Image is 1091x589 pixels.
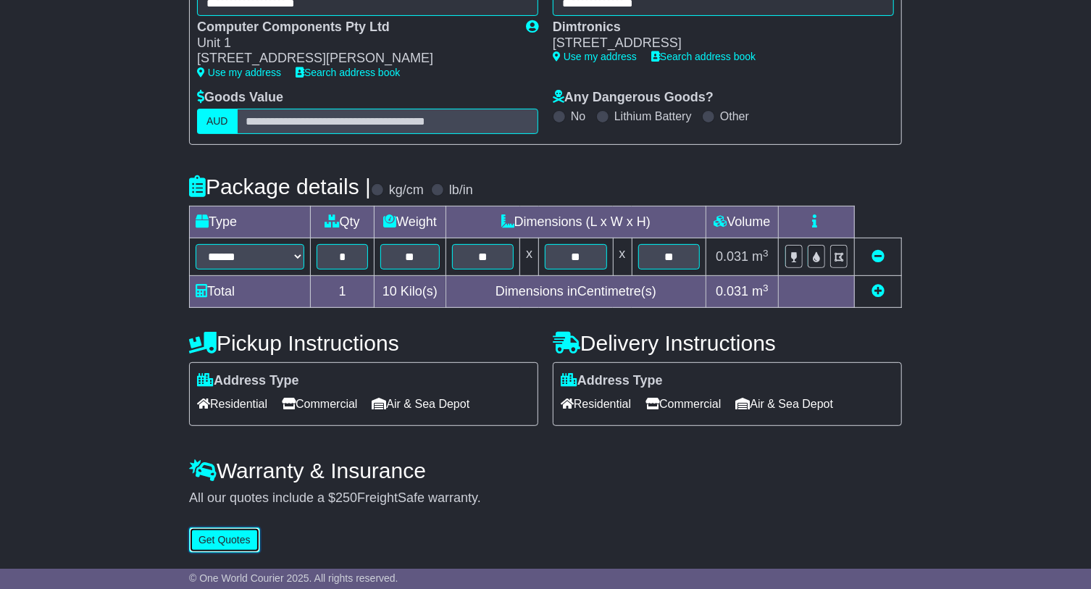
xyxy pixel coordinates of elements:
[197,20,511,35] div: Computer Components Pty Ltd
[197,393,267,415] span: Residential
[189,527,260,553] button: Get Quotes
[871,284,885,298] a: Add new item
[871,249,885,264] a: Remove this item
[706,206,778,238] td: Volume
[752,249,769,264] span: m
[375,206,446,238] td: Weight
[614,109,692,123] label: Lithium Battery
[651,51,756,62] a: Search address book
[197,35,511,51] div: Unit 1
[375,276,446,308] td: Kilo(s)
[561,393,631,415] span: Residential
[296,67,400,78] a: Search address book
[553,51,637,62] a: Use my address
[189,490,902,506] div: All our quotes include a $ FreightSafe warranty.
[372,393,470,415] span: Air & Sea Depot
[561,373,663,389] label: Address Type
[571,109,585,123] label: No
[716,284,748,298] span: 0.031
[190,206,311,238] td: Type
[197,90,283,106] label: Goods Value
[197,67,281,78] a: Use my address
[752,284,769,298] span: m
[553,20,879,35] div: Dimtronics
[446,206,706,238] td: Dimensions (L x W x H)
[189,459,902,483] h4: Warranty & Insurance
[446,276,706,308] td: Dimensions in Centimetre(s)
[311,206,375,238] td: Qty
[553,331,902,355] h4: Delivery Instructions
[763,248,769,259] sup: 3
[553,35,879,51] div: [STREET_ADDRESS]
[736,393,834,415] span: Air & Sea Depot
[197,373,299,389] label: Address Type
[520,238,539,276] td: x
[311,276,375,308] td: 1
[645,393,721,415] span: Commercial
[383,284,397,298] span: 10
[613,238,632,276] td: x
[553,90,714,106] label: Any Dangerous Goods?
[189,331,538,355] h4: Pickup Instructions
[716,249,748,264] span: 0.031
[197,109,238,134] label: AUD
[197,51,511,67] div: [STREET_ADDRESS][PERSON_NAME]
[335,490,357,505] span: 250
[389,183,424,199] label: kg/cm
[189,175,371,199] h4: Package details |
[763,283,769,293] sup: 3
[189,572,398,584] span: © One World Courier 2025. All rights reserved.
[720,109,749,123] label: Other
[449,183,473,199] label: lb/in
[282,393,357,415] span: Commercial
[190,276,311,308] td: Total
